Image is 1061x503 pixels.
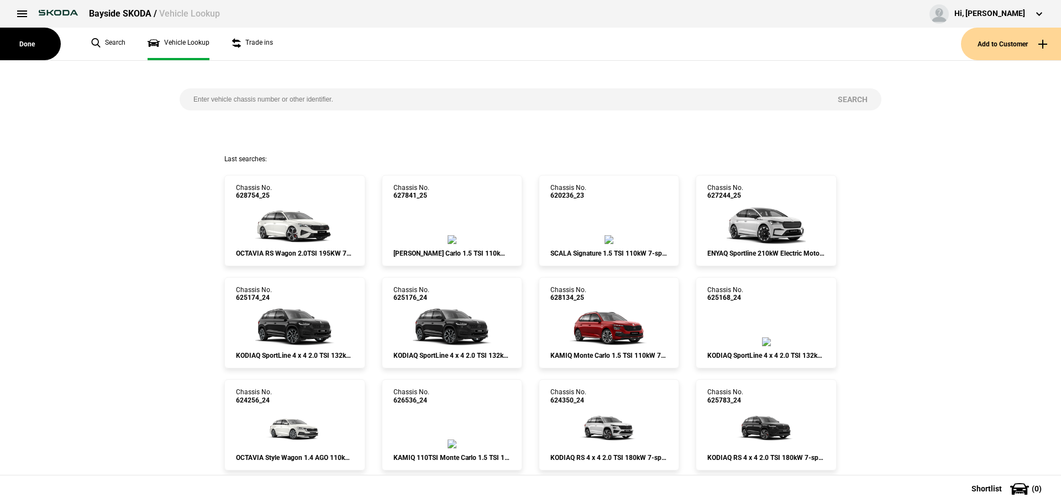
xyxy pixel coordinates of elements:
[255,302,334,346] img: Skoda_NS7RRZ_24_HG_1Z1Z_PB3_PH1_WL7_ext.png
[570,302,648,346] img: Skoda_NW47PD_25_JJ_K1K1_ext.png
[954,8,1025,19] div: Hi, [PERSON_NAME]
[955,475,1061,502] button: Shortlist(0)
[605,235,613,244] img: Skoda_NW14KDN_23_JG_8E8E_S6G_ext.png
[448,235,456,244] img: Skoda_NW17PD_25_JJ_8X8X_PYB_ext.png
[707,286,743,302] div: Chassis No.
[707,388,743,404] div: Chassis No.
[961,28,1061,60] button: Add to Customer
[1032,485,1042,493] span: ( 0 )
[236,388,272,404] div: Chassis No.
[393,192,429,199] span: 627841_25
[550,396,586,404] span: 624350_24
[824,88,881,110] button: Search
[236,454,353,462] div: OCTAVIA Style Wagon 1.4 AGO 110kW 8-speed Auto.
[180,88,824,110] input: Enter vehicle chassis number or other identifier.
[707,294,743,301] span: 625168_24
[707,250,824,257] div: ENYAQ Sportline 210kW Electric Motor Single Speed
[550,352,668,359] div: KAMIQ Monte Carlo 1.5 TSI 110kW 7-Speed Auto
[570,404,648,448] img: Skoda_NS76UZ_24_HG_2Y2Y_ext.png
[159,8,220,19] span: Vehicle Lookup
[550,250,668,257] div: SCALA Signature 1.5 TSI 110kW 7-speed Auto.
[707,352,824,359] div: KODIAQ SportLine 4 x 4 2.0 TSI 132kW 7-speed Auto.
[148,28,209,60] a: Vehicle Lookup
[236,294,272,301] span: 625174_24
[550,184,586,200] div: Chassis No.
[255,404,334,448] img: Skoda_NX54TE_24_BG_9P9P_ext.png
[550,286,586,302] div: Chassis No.
[448,440,456,448] img: Skoda_NW47KD_24_JJ_5X5X_ext.png
[393,250,511,257] div: [PERSON_NAME] Carlo 1.5 TSI 110kW 7-Speed Auto
[550,294,586,301] span: 628134_25
[727,404,805,448] img: Skoda_NS76UZ_24_HG_1Z1Z_ext.png
[236,192,272,199] span: 628754_25
[413,302,491,346] img: Skoda_NS7RRZ_24_HG_1Z1Z_PB3_PH1_WL7_ext.png
[393,294,429,301] span: 625176_24
[236,396,272,404] span: 624256_24
[707,192,743,199] span: 627244_25
[971,485,1002,493] span: Shortlist
[224,155,267,163] span: Last searches:
[393,286,429,302] div: Chassis No.
[236,184,272,200] div: Chassis No.
[236,286,272,302] div: Chassis No.
[33,4,83,21] img: skoda.png
[89,8,220,20] div: Bayside SKODA /
[236,352,353,359] div: KODIAQ SportLine 4 x 4 2.0 TSI 132kW 7-speed Auto.
[550,454,668,462] div: KODIAQ RS 4 x 4 2.0 TSI 180kW 7-speed Auto.
[707,396,743,404] span: 625783_24
[232,28,273,60] a: Trade ins
[236,250,353,257] div: OCTAVIA RS Wagon 2.0TSI 195KW 7-Speed DSG
[550,192,586,199] span: 620236_23
[727,200,805,244] img: Skoda_5ACQK2_25_EA_2Y2Y_ext.png
[393,454,511,462] div: KAMIQ 110TSI Monte Carlo 1.5 TSI 110kW 7-speed Auto
[393,352,511,359] div: KODIAQ SportLine 4 x 4 2.0 TSI 132kW 7-speed Auto.
[762,337,771,346] img: Skoda_NS7RRZ_24_HG_2Y2Y_PB3_PH1_WL7_ext.png
[255,200,334,244] img: Skoda_PV56YD_25_JI_9P9P_3FU_ext.png
[707,454,824,462] div: KODIAQ RS 4 x 4 2.0 TSI 180kW 7-speed Auto.
[393,388,429,404] div: Chassis No.
[91,28,125,60] a: Search
[393,396,429,404] span: 626536_24
[550,388,586,404] div: Chassis No.
[393,184,429,200] div: Chassis No.
[707,184,743,200] div: Chassis No.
